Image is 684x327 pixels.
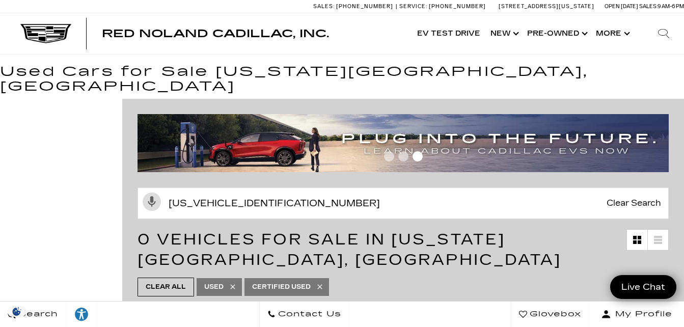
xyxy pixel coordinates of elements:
span: Contact Us [276,307,341,321]
span: Clear Search [601,188,666,219]
span: 0 Vehicles for Sale in [US_STATE][GEOGRAPHIC_DATA], [GEOGRAPHIC_DATA] [138,230,561,269]
span: Go to slide 3 [413,151,423,161]
span: Sales: [313,3,335,10]
span: Go to slide 1 [384,151,394,161]
a: Service: [PHONE_NUMBER] [396,4,488,9]
span: [PHONE_NUMBER] [336,3,393,10]
a: Explore your accessibility options [66,302,97,327]
img: Opt-Out Icon [5,306,29,317]
a: New [485,13,522,54]
span: Go to slide 2 [398,151,408,161]
span: Glovebox [527,307,581,321]
img: Cadillac Dark Logo with Cadillac White Text [20,24,71,43]
button: More [591,13,633,54]
a: Pre-Owned [522,13,591,54]
span: Certified Used [252,281,311,293]
span: Service: [399,3,427,10]
span: Clear All [146,281,186,293]
a: Red Noland Cadillac, Inc. [102,29,329,39]
span: Search [16,307,58,321]
svg: Click to toggle on voice search [143,193,161,211]
span: My Profile [611,307,672,321]
input: Search Inventory [138,187,669,219]
a: EV Test Drive [412,13,485,54]
span: Live Chat [616,281,670,293]
span: Red Noland Cadillac, Inc. [102,28,329,40]
span: Open [DATE] [605,3,638,10]
a: Contact Us [259,302,349,327]
a: Sales: [PHONE_NUMBER] [313,4,396,9]
button: Open user profile menu [589,302,684,327]
a: Live Chat [610,275,676,299]
a: [STREET_ADDRESS][US_STATE] [499,3,594,10]
section: Click to Open Cookie Consent Modal [5,306,29,317]
span: Sales: [639,3,658,10]
a: Glovebox [511,302,589,327]
img: ev-blog-post-banners4 [138,114,676,172]
div: Explore your accessibility options [66,307,97,322]
span: [PHONE_NUMBER] [429,3,486,10]
span: 9 AM-6 PM [658,3,684,10]
span: Used [204,281,224,293]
